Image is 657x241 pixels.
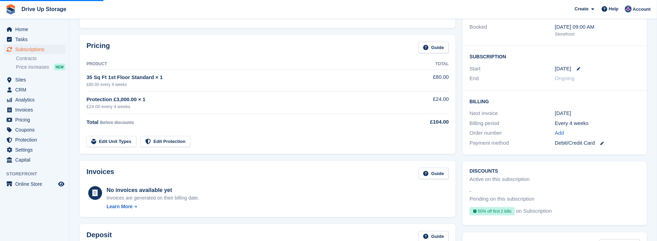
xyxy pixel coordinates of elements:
[107,203,133,210] div: Learn More
[86,74,393,81] div: 35 Sq Ft 1st Floor Standard × 1
[3,155,65,165] a: menu
[15,135,57,145] span: Protection
[3,25,65,34] a: menu
[469,187,471,195] span: -
[469,98,640,105] h2: Billing
[3,85,65,95] a: menu
[575,6,588,12] span: Create
[15,105,57,115] span: Invoices
[555,31,640,38] div: Storefront
[15,75,57,85] span: Sites
[3,75,65,85] a: menu
[3,135,65,145] a: menu
[3,105,65,115] a: menu
[469,119,555,127] div: Billing period
[15,115,57,125] span: Pricing
[86,119,99,125] span: Total
[469,109,555,117] div: Next invoice
[100,120,134,125] span: Before discounts
[3,45,65,54] a: menu
[15,155,57,165] span: Capital
[3,145,65,155] a: menu
[555,23,640,31] div: [DATE] 09:00 AM
[86,103,393,110] div: £24.00 every 4 weeks
[3,125,65,135] a: menu
[555,129,564,137] a: Add
[469,168,640,174] h2: Discounts
[15,95,57,105] span: Analytics
[15,145,57,155] span: Settings
[86,59,393,70] th: Product
[555,139,640,147] div: Debit/Credit Card
[15,85,57,95] span: CRM
[15,45,57,54] span: Subscriptions
[393,59,449,70] th: Total
[555,65,571,73] time: 2025-09-28 00:00:00 UTC
[107,186,199,194] div: No invoices available yet
[419,168,449,179] a: Guide
[393,91,449,114] td: £24.00
[107,194,199,202] div: Invoices are generated on their billing date.
[15,179,57,189] span: Online Store
[419,42,449,53] a: Guide
[633,6,651,13] span: Account
[469,207,514,215] div: 50% off first 2 bills
[516,207,552,218] span: on Subscription
[3,115,65,125] a: menu
[469,53,640,60] h2: Subscription
[469,65,555,73] div: Start
[393,69,449,91] td: £80.00
[555,109,640,117] div: [DATE]
[469,175,529,183] div: Active on this subscription
[625,6,632,12] img: Andy
[16,63,65,71] a: Price increases NEW
[19,3,69,15] a: Drive Up Storage
[469,139,555,147] div: Payment method
[15,25,57,34] span: Home
[86,81,393,88] div: £80.00 every 4 weeks
[86,168,114,179] h2: Invoices
[3,95,65,105] a: menu
[86,96,393,104] div: Protection £3,000.00 × 1
[86,42,110,53] h2: Pricing
[393,118,449,126] div: £104.00
[555,119,640,127] div: Every 4 weeks
[16,64,49,70] span: Price increases
[469,129,555,137] div: Order number
[6,4,16,15] img: stora-icon-8386f47178a22dfd0bd8f6a31ec36ba5ce8667c1dd55bd0f319d3a0aa187defe.svg
[6,171,69,177] span: Storefront
[140,136,190,147] a: Edit Protection
[16,55,65,62] a: Contracts
[86,136,136,147] a: Edit Unit Types
[15,125,57,135] span: Coupons
[54,64,65,70] div: NEW
[107,203,199,210] a: Learn More
[3,179,65,189] a: menu
[469,23,555,38] div: Booked
[3,35,65,44] a: menu
[469,75,555,83] div: End
[469,195,535,203] div: Pending on this subscription
[609,6,619,12] span: Help
[15,35,57,44] span: Tasks
[57,180,65,188] a: Preview store
[555,75,575,81] span: Ongoing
